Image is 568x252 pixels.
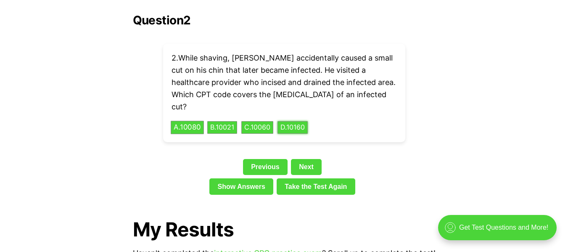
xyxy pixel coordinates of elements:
[133,13,436,27] h2: Question 2
[171,121,204,134] button: A.10080
[241,121,273,134] button: C.10060
[277,178,355,194] a: Take the Test Again
[243,159,288,175] a: Previous
[172,52,397,113] p: 2 . While shaving, [PERSON_NAME] accidentally caused a small cut on his chin that later became in...
[209,178,273,194] a: Show Answers
[431,211,568,252] iframe: portal-trigger
[277,121,308,134] button: D.10160
[133,218,436,241] h1: My Results
[207,121,237,134] button: B.10021
[291,159,322,175] a: Next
